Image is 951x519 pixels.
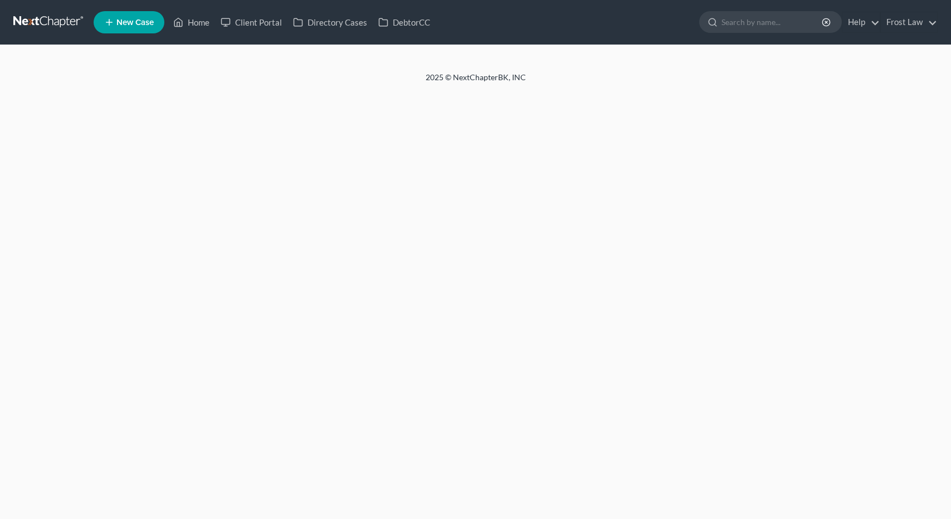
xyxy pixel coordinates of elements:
a: Client Portal [215,12,287,32]
input: Search by name... [721,12,823,32]
a: Home [168,12,215,32]
span: New Case [116,18,154,27]
a: Help [842,12,880,32]
div: 2025 © NextChapterBK, INC [158,72,793,92]
a: Frost Law [881,12,937,32]
a: Directory Cases [287,12,373,32]
a: DebtorCC [373,12,436,32]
